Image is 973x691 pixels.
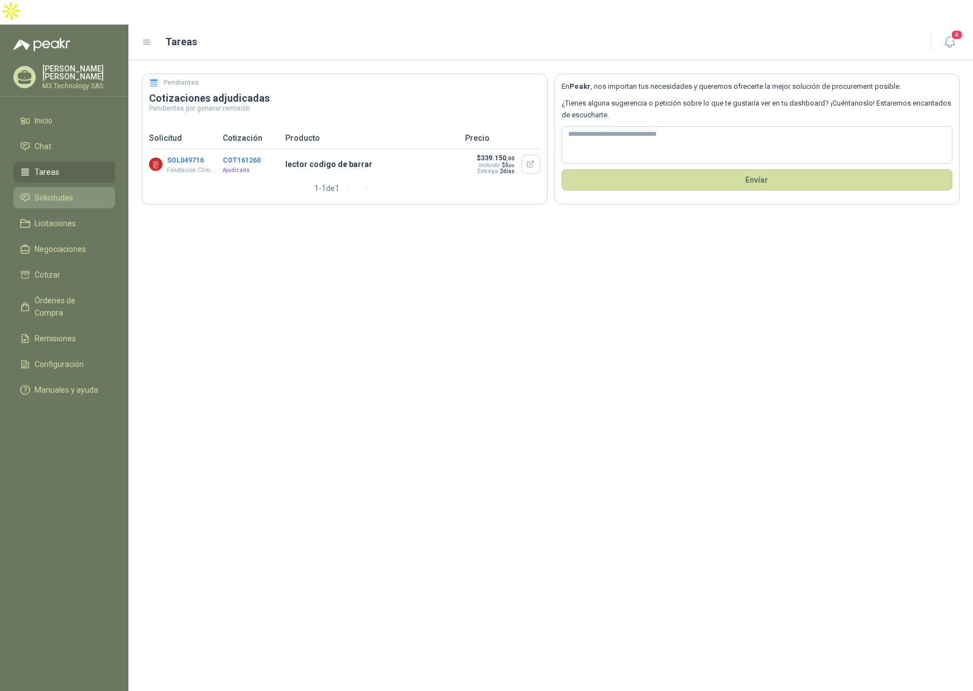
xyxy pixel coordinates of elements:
p: En , nos importan tus necesidades y queremos ofrecerte la mejor solución de procurement posible. [562,81,953,92]
span: 339.150 [481,154,515,162]
p: Cotización [223,132,279,144]
p: lector codigo de barrar [285,158,458,170]
span: Configuración [35,358,84,370]
span: Negociaciones [35,243,86,255]
p: Pendientes por generar remisión [149,105,540,112]
p: Fundación Clínica Shaio [167,166,218,175]
span: 0 [505,162,515,168]
a: Licitaciones [13,213,115,234]
span: Manuales y ayuda [35,384,98,396]
h5: Pendientes [164,78,199,88]
a: Órdenes de Compra [13,290,115,323]
span: Licitaciones [35,217,76,230]
p: Precio [465,132,540,144]
a: Remisiones [13,328,115,349]
a: Manuales y ayuda [13,379,115,401]
button: COT161260 [223,156,261,164]
span: Solicitudes [35,192,73,204]
button: Envíar [562,169,953,190]
a: Inicio [13,110,115,131]
p: Producto [285,132,458,144]
div: Incluido [478,162,500,168]
p: Ajudicada [223,166,279,175]
a: Tareas [13,161,115,183]
p: M3 Technology SAS [42,83,115,89]
span: 4 [951,30,963,40]
p: Solicitud [149,132,216,144]
span: Cotizar [35,269,60,281]
img: Logo peakr [13,38,70,51]
span: Remisiones [35,332,76,345]
span: ,00 [506,155,515,161]
p: ¿Tienes alguna sugerencia o petición sobre lo que te gustaría ver en tu dashboard? ¡Cuéntanoslo! ... [562,98,953,121]
a: Negociaciones [13,239,115,260]
span: Chat [35,140,51,153]
span: ,00 [509,163,515,168]
a: Cotizar [13,264,115,285]
span: Órdenes de Compra [35,294,104,319]
span: Inicio [35,115,52,127]
span: 2 días [500,168,515,174]
a: Chat [13,136,115,157]
a: Solicitudes [13,187,115,208]
p: [PERSON_NAME] [PERSON_NAME] [42,65,115,80]
img: Company Logo [149,158,162,171]
button: SOL049716 [167,156,204,164]
div: 1 - 1 de 1 [314,179,375,197]
span: $ [502,162,515,168]
span: Tareas [35,166,59,178]
button: 4 [940,32,960,53]
a: Configuración [13,354,115,375]
p: Entrega: [476,168,515,174]
h3: Cotizaciones adjudicadas [149,92,540,105]
b: Peakr [569,82,591,90]
h1: Tareas [165,34,197,50]
p: $ [476,154,515,162]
